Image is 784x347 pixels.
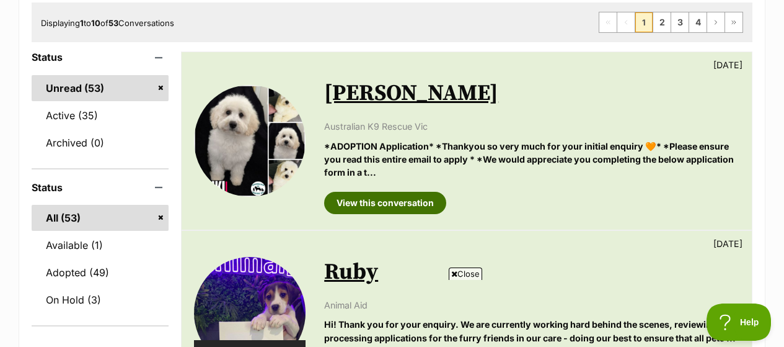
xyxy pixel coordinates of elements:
[689,12,707,32] a: Page 4
[41,18,174,28] span: Displaying to of Conversations
[32,232,169,258] a: Available (1)
[707,12,725,32] a: Next page
[32,287,169,313] a: On Hold (3)
[324,258,378,286] a: Ruby
[324,79,498,107] a: [PERSON_NAME]
[671,12,689,32] a: Page 3
[167,285,618,341] iframe: Advertisement
[194,85,306,197] img: Yuki
[32,52,169,63] header: Status
[707,304,772,341] iframe: Help Scout Beacon - Open
[635,12,653,32] span: Page 1
[599,12,743,33] nav: Pagination
[32,102,169,128] a: Active (35)
[32,259,169,286] a: Adopted (49)
[80,18,84,28] strong: 1
[713,237,742,250] p: [DATE]
[653,12,671,32] a: Page 2
[324,120,739,133] p: Australian K9 Rescue Vic
[725,12,742,32] a: Last page
[108,18,118,28] strong: 53
[324,192,446,214] a: View this conversation
[32,205,169,231] a: All (53)
[713,58,742,71] p: [DATE]
[449,268,482,280] span: Close
[324,140,739,179] p: *ADOPTION Application* *Thankyou so very much for your initial enquiry 🧡* *Please ensure you read...
[599,12,617,32] span: First page
[32,130,169,156] a: Archived (0)
[617,12,635,32] span: Previous page
[32,182,169,193] header: Status
[32,75,169,101] a: Unread (53)
[91,18,100,28] strong: 10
